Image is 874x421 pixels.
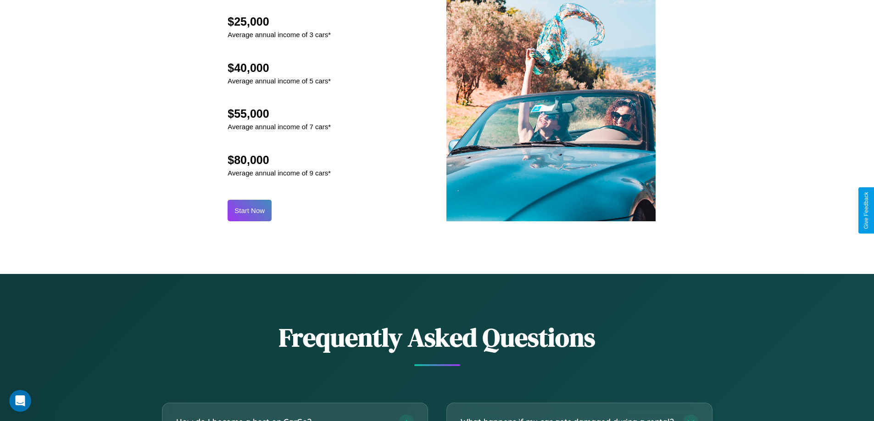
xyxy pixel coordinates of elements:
[228,61,331,75] h2: $40,000
[228,28,331,41] p: Average annual income of 3 cars*
[162,320,713,355] h2: Frequently Asked Questions
[228,15,331,28] h2: $25,000
[228,107,331,120] h2: $55,000
[228,120,331,133] p: Average annual income of 7 cars*
[228,167,331,179] p: Average annual income of 9 cars*
[863,192,869,229] div: Give Feedback
[228,200,272,221] button: Start Now
[228,75,331,87] p: Average annual income of 5 cars*
[9,390,31,412] iframe: Intercom live chat
[228,153,331,167] h2: $80,000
